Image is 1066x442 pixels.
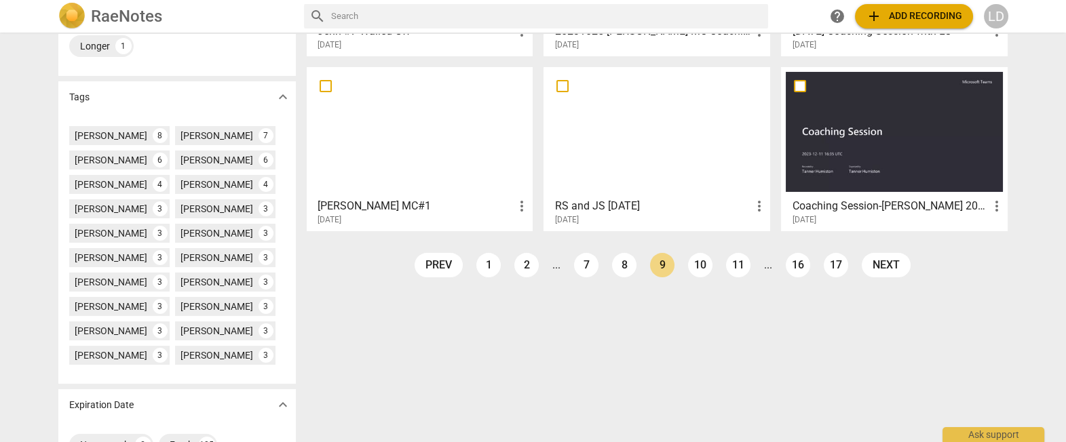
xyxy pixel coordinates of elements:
[153,153,168,167] div: 6
[612,253,636,277] a: Page 8
[75,129,147,142] div: [PERSON_NAME]
[825,4,850,28] a: Help
[574,253,598,277] a: Page 7
[58,3,85,30] img: Logo
[309,8,326,24] span: search
[513,198,529,214] span: more_vert
[554,198,750,214] h3: RS and JS 12.04.2023
[259,153,273,167] div: 6
[311,72,529,225] a: [PERSON_NAME] MC#1[DATE]
[984,4,1008,28] button: LD
[75,324,147,338] div: [PERSON_NAME]
[750,198,767,214] span: more_vert
[259,226,273,241] div: 3
[259,323,273,338] div: 3
[943,427,1044,442] div: Ask support
[552,259,560,271] li: ...
[792,39,816,51] span: [DATE]
[115,38,132,54] div: 1
[259,250,273,265] div: 3
[476,253,501,277] a: Page 1
[275,89,291,105] span: expand_more
[855,4,973,28] button: Upload
[180,202,253,216] div: [PERSON_NAME]
[153,226,168,241] div: 3
[180,153,253,167] div: [PERSON_NAME]
[318,39,341,51] span: [DATE]
[153,250,168,265] div: 3
[75,348,147,362] div: [PERSON_NAME]
[554,214,578,226] span: [DATE]
[259,201,273,216] div: 3
[153,348,168,363] div: 3
[153,299,168,314] div: 3
[180,348,253,362] div: [PERSON_NAME]
[75,275,147,289] div: [PERSON_NAME]
[91,7,162,26] h2: RaeNotes
[824,253,848,277] a: Page 17
[180,300,253,313] div: [PERSON_NAME]
[331,5,763,27] input: Search
[554,39,578,51] span: [DATE]
[259,348,273,363] div: 3
[786,72,1003,225] a: Coaching Session-[PERSON_NAME] 20231211_083549-Meeting Recording[DATE]
[259,177,273,192] div: 4
[650,253,674,277] a: Page 9 is your current page
[829,8,845,24] span: help
[259,128,273,143] div: 7
[548,72,765,225] a: RS and JS [DATE][DATE]
[514,253,539,277] a: Page 2
[259,275,273,289] div: 3
[80,39,110,53] div: Longer
[75,202,147,216] div: [PERSON_NAME]
[153,323,168,338] div: 3
[58,3,293,30] a: LogoRaeNotes
[866,8,882,24] span: add
[180,324,253,338] div: [PERSON_NAME]
[180,178,253,191] div: [PERSON_NAME]
[180,251,253,264] div: [PERSON_NAME]
[180,129,253,142] div: [PERSON_NAME]
[726,253,750,277] a: Page 11
[792,214,816,226] span: [DATE]
[273,395,293,415] button: Show more
[75,251,147,264] div: [PERSON_NAME]
[153,275,168,289] div: 3
[273,87,293,107] button: Show more
[75,178,147,191] div: [PERSON_NAME]
[866,8,962,24] span: Add recording
[153,177,168,192] div: 4
[688,253,712,277] a: Page 10
[69,398,134,412] p: Expiration Date
[275,397,291,413] span: expand_more
[415,253,463,277] a: prev
[75,153,147,167] div: [PERSON_NAME]
[792,198,988,214] h3: Coaching Session-Tanner Humiston 20231211_083549-Meeting Recording
[75,226,147,240] div: [PERSON_NAME]
[69,90,90,104] p: Tags
[318,214,341,226] span: [DATE]
[988,198,1004,214] span: more_vert
[180,275,253,289] div: [PERSON_NAME]
[786,253,810,277] a: Page 16
[153,201,168,216] div: 3
[75,300,147,313] div: [PERSON_NAME]
[153,128,168,143] div: 8
[180,226,253,240] div: [PERSON_NAME]
[862,253,911,277] a: next
[318,198,514,214] h3: Terina MC#1
[259,299,273,314] div: 3
[764,259,772,271] li: ...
